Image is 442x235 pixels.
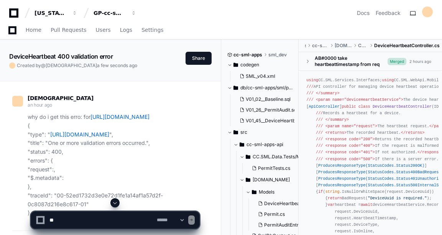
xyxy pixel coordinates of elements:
span: Home [26,28,41,32]
span: Merged [388,58,406,65]
button: codegen [227,59,293,71]
span: V01_45__DeviceHeartbeat.sql [246,118,309,124]
span: [DOMAIN_NAME] [253,177,290,183]
span: ApiController [309,104,340,109]
span: </summary> [316,91,340,95]
span: Settings [141,28,163,32]
span: <response code="400"> [325,143,375,148]
span: /// [316,143,323,148]
a: Pull Requests [51,21,86,39]
span: ProducesResponseType(StatusCodes.Status200OK) [318,163,424,168]
button: src [227,126,293,138]
button: SML_v04.xml [237,71,289,82]
span: V01_02__Baseline.sql [246,96,291,102]
svg: Directory [233,60,238,69]
button: PermitTests.cs [249,163,301,174]
span: The recorded heartbeat. [316,130,424,135]
span: CC.SML.Data.Tests/Models [253,154,306,160]
button: GP-cc-sml-apps [90,6,140,20]
span: src [305,43,306,49]
span: @ [41,62,46,68]
a: Logs [120,21,132,39]
span: /// [316,124,323,128]
app-text-character-animate: DeviceHeartbeat 400 validation error [9,53,113,60]
span: using [306,78,318,82]
button: [DOMAIN_NAME] [240,174,306,186]
svg: Directory [246,152,250,161]
a: Settings [141,21,163,39]
button: CC.SML.Data.Tests/Models [240,151,306,163]
a: [URL][DOMAIN_NAME] [50,131,109,138]
div: GP-cc-sml-apps [94,9,127,17]
span: V01_26__PermitAudit.sql [246,107,297,113]
span: /// [316,117,323,122]
span: cc-sml-apps-api [246,141,283,148]
span: cc-sml-apps [233,52,262,58]
div: AB#0000 take heartbeattimestamp from req [315,55,388,67]
div: [US_STATE] Pacific [35,9,67,17]
span: <param name="request"> [325,124,378,128]
button: V01_26__PermitAudit.sql [237,105,295,115]
span: string [325,189,340,194]
a: Users [96,21,111,39]
button: Models [246,186,312,198]
span: </summary> [325,117,349,122]
span: /// [316,111,323,115]
span: /// [316,150,323,154]
span: /// [306,84,313,89]
button: V01_45__DeviceHeartbeat.sql [237,115,295,126]
span: a few seconds ago [97,62,137,68]
span: /// [316,157,323,161]
svg: Directory [252,187,256,197]
span: [DEMOGRAPHIC_DATA] [46,62,97,68]
span: Users [96,28,111,32]
a: [URL][DOMAIN_NAME] [90,113,150,120]
span: src [240,129,247,135]
span: [DOMAIN_NAME] [335,43,352,49]
button: [US_STATE] Pacific [31,6,81,20]
span: DeviceHeartbeatController.cs [374,43,440,49]
span: class [358,104,370,109]
span: /// [316,137,323,141]
svg: Directory [233,83,238,92]
a: Docs [357,9,370,17]
span: SML_v04.xml [246,73,275,79]
span: <param name="deviceHeartbeatService"> [316,97,403,102]
span: "DeviceUuid is required." [368,196,427,200]
span: Created by [17,62,137,69]
span: codegen [240,62,259,68]
span: /// [316,130,323,135]
button: cc-sml-apps-api [233,138,299,151]
span: /// [306,97,313,102]
span: Logs [120,28,132,32]
a: Home [26,21,41,39]
span: </returns> [401,130,425,135]
div: 2 hours ago [409,59,431,64]
span: <response code="401"> [325,150,375,154]
span: public [342,104,356,109]
span: PermitTests.cs [258,165,290,171]
span: return [328,196,342,200]
span: [DEMOGRAPHIC_DATA] [28,95,94,101]
button: Feedback [376,9,401,17]
span: using [382,78,394,82]
span: Pull Requests [51,28,86,32]
svg: Directory [233,128,238,137]
span: Models [259,189,274,195]
span: Controllers [358,43,368,49]
span: Records a heartbeat for a device. [316,111,401,115]
p: why do i get this erro: for { "type": " ", "title": "One or more validation errors occurred.", "s... [28,113,199,217]
span: db/cc-sml-apps/sml/public-all [240,85,293,91]
span: cc-sml-apps-api [312,43,329,49]
span: if [318,189,323,194]
span: /// [306,91,313,95]
button: V01_02__Baseline.sql [237,94,295,105]
span: <response code="500"> [325,157,375,161]
span: sml_dev [268,52,287,58]
svg: Directory [246,175,250,184]
span: <response code="200"> [325,137,375,141]
button: db/cc-sml-apps/sml/public-all [227,82,293,94]
svg: Directory [240,140,244,149]
button: Share [186,52,212,65]
span: DeviceHeartbeatController [373,104,432,109]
